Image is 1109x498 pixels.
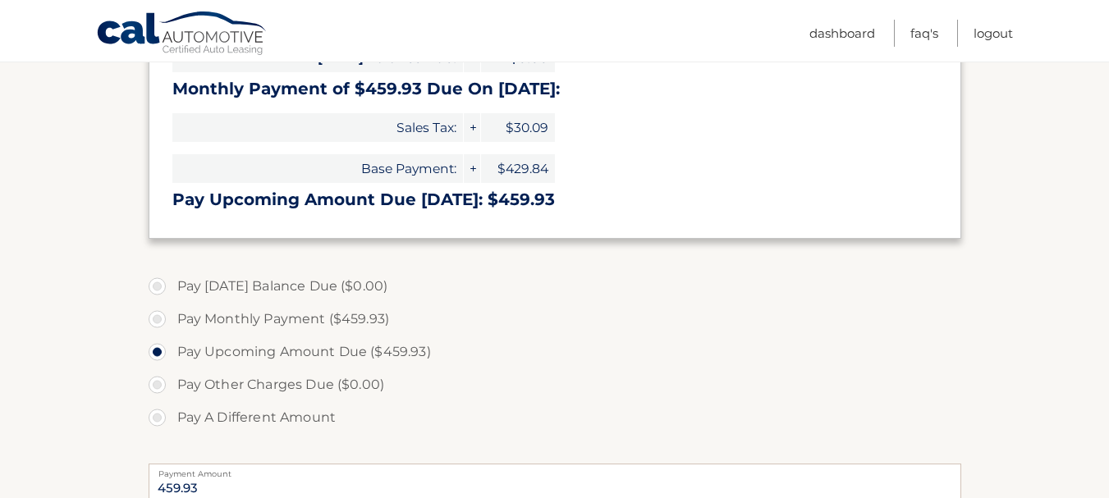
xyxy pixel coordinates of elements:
[809,20,875,47] a: Dashboard
[172,79,937,99] h3: Monthly Payment of $459.93 Due On [DATE]:
[481,154,555,183] span: $429.84
[149,464,961,477] label: Payment Amount
[149,270,961,303] label: Pay [DATE] Balance Due ($0.00)
[481,113,555,142] span: $30.09
[149,401,961,434] label: Pay A Different Amount
[974,20,1013,47] a: Logout
[149,368,961,401] label: Pay Other Charges Due ($0.00)
[149,303,961,336] label: Pay Monthly Payment ($459.93)
[172,190,937,210] h3: Pay Upcoming Amount Due [DATE]: $459.93
[464,154,480,183] span: +
[96,11,268,58] a: Cal Automotive
[910,20,938,47] a: FAQ's
[172,154,463,183] span: Base Payment:
[464,113,480,142] span: +
[172,113,463,142] span: Sales Tax:
[149,336,961,368] label: Pay Upcoming Amount Due ($459.93)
